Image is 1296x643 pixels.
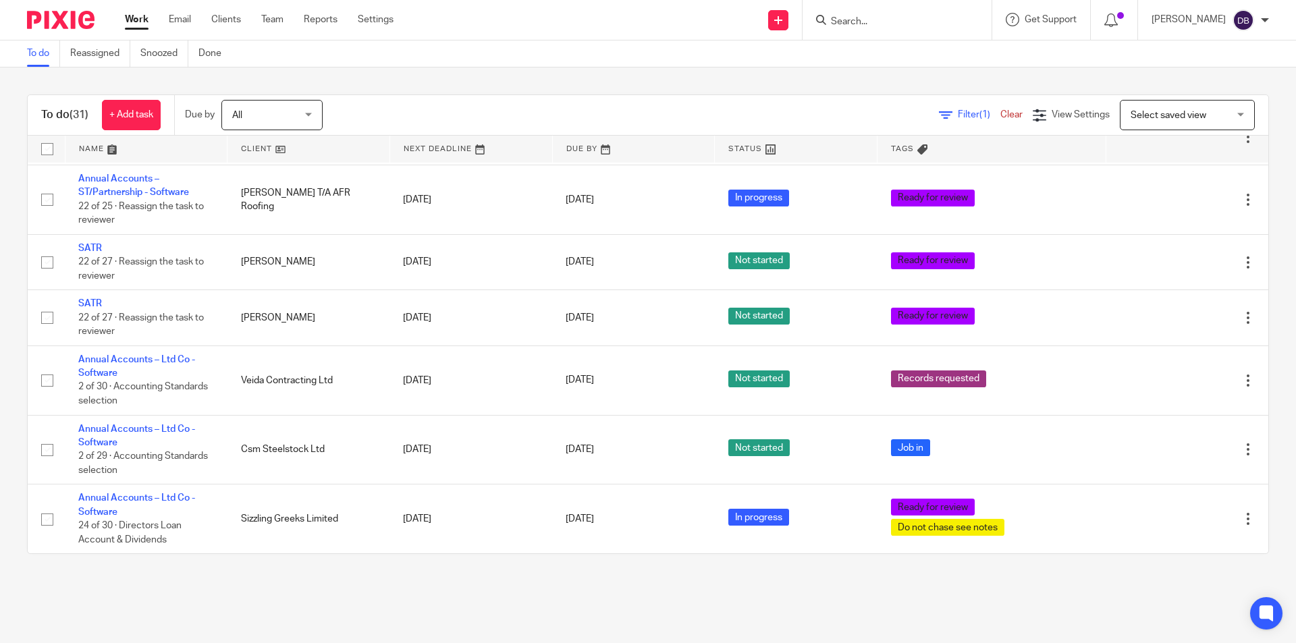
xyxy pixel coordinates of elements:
[389,290,552,345] td: [DATE]
[566,376,594,385] span: [DATE]
[78,521,182,544] span: 24 of 30 · Directors Loan Account & Dividends
[1152,13,1226,26] p: [PERSON_NAME]
[566,313,594,323] span: [DATE]
[27,11,94,29] img: Pixie
[102,100,161,130] a: + Add task
[891,190,975,206] span: Ready for review
[78,355,195,378] a: Annual Accounts – Ltd Co - Software
[979,110,990,119] span: (1)
[891,145,914,152] span: Tags
[227,165,390,235] td: [PERSON_NAME] T/A AFR Roofing
[389,234,552,289] td: [DATE]
[389,484,552,553] td: [DATE]
[566,514,594,524] span: [DATE]
[728,190,789,206] span: In progress
[1000,110,1023,119] a: Clear
[70,109,88,120] span: (31)
[78,451,208,475] span: 2 of 29 · Accounting Standards selection
[830,16,951,28] input: Search
[78,202,204,225] span: 22 of 25 · Reassign the task to reviewer
[958,110,1000,119] span: Filter
[185,108,215,121] p: Due by
[1052,110,1110,119] span: View Settings
[304,13,337,26] a: Reports
[389,415,552,484] td: [DATE]
[389,345,552,415] td: [DATE]
[891,308,975,325] span: Ready for review
[891,499,975,515] span: Ready for review
[358,13,394,26] a: Settings
[78,244,102,253] a: SATR
[566,258,594,267] span: [DATE]
[728,308,790,325] span: Not started
[261,13,283,26] a: Team
[728,509,789,526] span: In progress
[211,13,241,26] a: Clients
[78,383,208,406] span: 2 of 30 · Accounting Standards selection
[227,345,390,415] td: Veida Contracting Ltd
[891,252,975,269] span: Ready for review
[1025,15,1077,24] span: Get Support
[232,111,242,120] span: All
[198,40,232,67] a: Done
[1233,9,1254,31] img: svg%3E
[728,439,790,456] span: Not started
[78,257,204,281] span: 22 of 27 · Reassign the task to reviewer
[389,165,552,235] td: [DATE]
[728,370,790,387] span: Not started
[169,13,191,26] a: Email
[227,234,390,289] td: [PERSON_NAME]
[78,493,195,516] a: Annual Accounts – Ltd Co - Software
[566,195,594,204] span: [DATE]
[891,519,1004,536] span: Do not chase see notes
[566,445,594,454] span: [DATE]
[78,299,102,308] a: SATR
[140,40,188,67] a: Snoozed
[1131,111,1206,120] span: Select saved view
[78,424,195,447] a: Annual Accounts – Ltd Co - Software
[891,370,986,387] span: Records requested
[728,252,790,269] span: Not started
[27,40,60,67] a: To do
[125,13,148,26] a: Work
[227,415,390,484] td: Csm Steelstock Ltd
[70,40,130,67] a: Reassigned
[891,439,930,456] span: Job in
[78,313,204,337] span: 22 of 27 · Reassign the task to reviewer
[227,290,390,345] td: [PERSON_NAME]
[227,484,390,553] td: Sizzling Greeks Limited
[78,174,189,197] a: Annual Accounts – ST/Partnership - Software
[41,108,88,122] h1: To do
